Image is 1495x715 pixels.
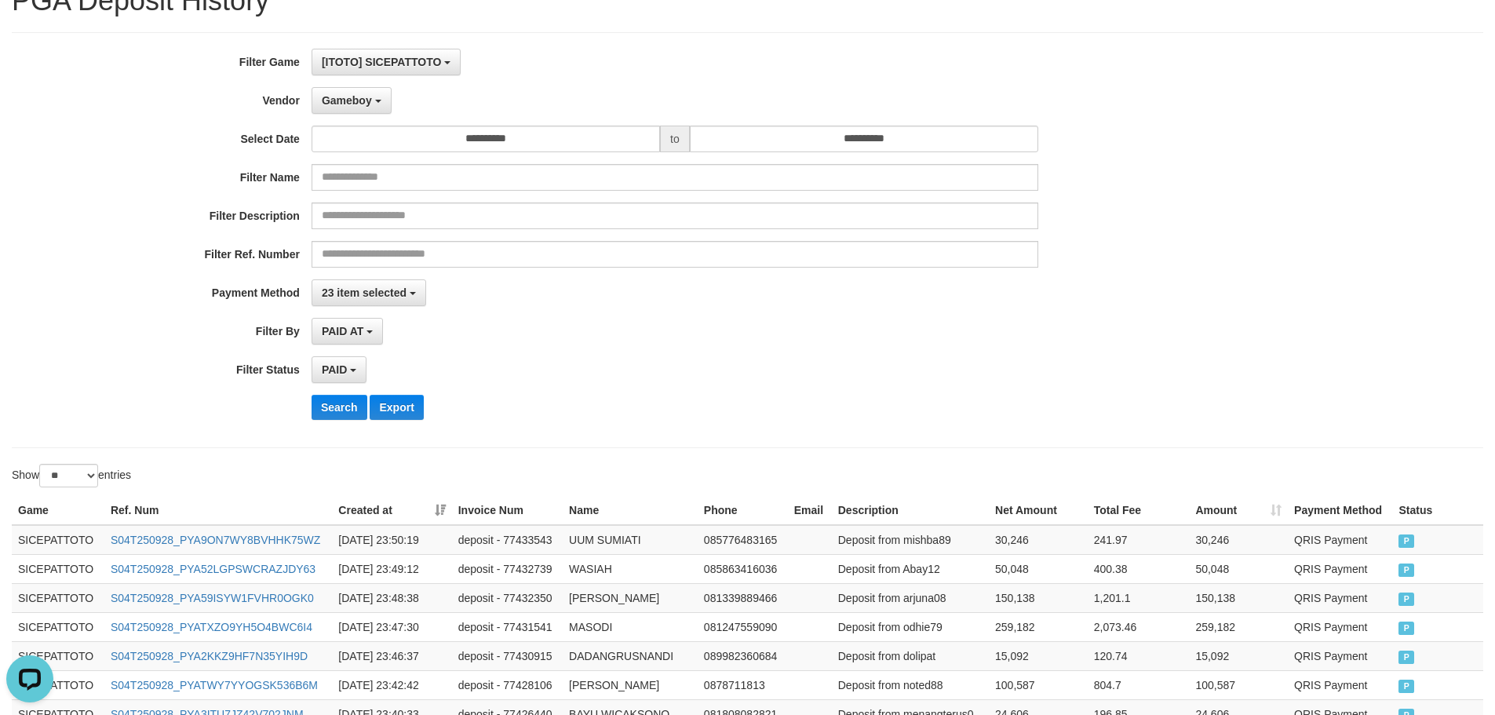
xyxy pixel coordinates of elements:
td: QRIS Payment [1288,670,1392,699]
th: Phone [698,496,788,525]
td: SICEPATTOTO [12,525,104,555]
button: 23 item selected [312,279,426,306]
span: PAID AT [322,325,363,337]
td: Deposit from arjuna08 [832,583,989,612]
td: QRIS Payment [1288,554,1392,583]
td: Deposit from mishba89 [832,525,989,555]
td: 150,138 [989,583,1088,612]
td: [PERSON_NAME] [563,583,698,612]
td: WASIAH [563,554,698,583]
td: QRIS Payment [1288,612,1392,641]
span: PAID [1398,622,1414,635]
td: Deposit from Abay12 [832,554,989,583]
button: PAID AT [312,318,383,345]
td: SICEPATTOTO [12,641,104,670]
span: PAID [322,363,347,376]
td: 50,048 [1189,554,1288,583]
th: Name [563,496,698,525]
a: S04T250928_PYA2KKZ9HF7N35YIH9D [111,650,308,662]
span: Gameboy [322,94,372,107]
td: QRIS Payment [1288,641,1392,670]
td: [DATE] 23:47:30 [332,612,451,641]
button: Export [370,395,423,420]
td: [PERSON_NAME] [563,670,698,699]
td: 30,246 [1189,525,1288,555]
td: 0878711813 [698,670,788,699]
th: Email [788,496,832,525]
span: PAID [1398,564,1414,577]
td: 259,182 [1189,612,1288,641]
td: DADANGRUSNANDI [563,641,698,670]
span: [ITOTO] SICEPATTOTO [322,56,441,68]
td: 085776483165 [698,525,788,555]
button: Open LiveChat chat widget [6,6,53,53]
span: PAID [1398,534,1414,548]
td: [DATE] 23:48:38 [332,583,451,612]
a: S04T250928_PYATXZO9YH5O4BWC6I4 [111,621,312,633]
span: PAID [1398,680,1414,693]
a: S04T250928_PYA9ON7WY8BVHHK75WZ [111,534,320,546]
button: PAID [312,356,366,383]
th: Status [1392,496,1483,525]
td: 100,587 [989,670,1088,699]
button: Gameboy [312,87,392,114]
td: deposit - 77432350 [452,583,563,612]
button: Search [312,395,367,420]
select: Showentries [39,464,98,487]
td: 120.74 [1088,641,1190,670]
td: [DATE] 23:49:12 [332,554,451,583]
td: 241.97 [1088,525,1190,555]
td: [DATE] 23:50:19 [332,525,451,555]
span: PAID [1398,651,1414,664]
td: Deposit from noted88 [832,670,989,699]
td: SICEPATTOTO [12,583,104,612]
td: 400.38 [1088,554,1190,583]
td: 259,182 [989,612,1088,641]
td: QRIS Payment [1288,525,1392,555]
th: Game [12,496,104,525]
button: [ITOTO] SICEPATTOTO [312,49,461,75]
td: 081339889466 [698,583,788,612]
a: S04T250928_PYA59ISYW1FVHR0OGK0 [111,592,314,604]
td: 081247559090 [698,612,788,641]
span: PAID [1398,593,1414,606]
td: 2,073.46 [1088,612,1190,641]
td: 30,246 [989,525,1088,555]
td: SICEPATTOTO [12,554,104,583]
th: Created at: activate to sort column ascending [332,496,451,525]
td: [DATE] 23:46:37 [332,641,451,670]
td: QRIS Payment [1288,583,1392,612]
td: UUM SUMIATI [563,525,698,555]
td: Deposit from odhie79 [832,612,989,641]
td: 1,201.1 [1088,583,1190,612]
th: Total Fee [1088,496,1190,525]
a: S04T250928_PYATWY7YYOGSK536B6M [111,679,318,691]
td: 100,587 [1189,670,1288,699]
td: deposit - 77430915 [452,641,563,670]
th: Invoice Num [452,496,563,525]
td: 150,138 [1189,583,1288,612]
th: Payment Method [1288,496,1392,525]
th: Ref. Num [104,496,332,525]
th: Description [832,496,989,525]
td: deposit - 77433543 [452,525,563,555]
td: [DATE] 23:42:42 [332,670,451,699]
td: 089982360684 [698,641,788,670]
span: to [660,126,690,152]
th: Net Amount [989,496,1088,525]
td: 15,092 [989,641,1088,670]
th: Amount: activate to sort column ascending [1189,496,1288,525]
td: 50,048 [989,554,1088,583]
td: MASODI [563,612,698,641]
span: 23 item selected [322,286,407,299]
td: 804.7 [1088,670,1190,699]
td: deposit - 77432739 [452,554,563,583]
td: deposit - 77428106 [452,670,563,699]
td: deposit - 77431541 [452,612,563,641]
td: Deposit from dolipat [832,641,989,670]
td: 15,092 [1189,641,1288,670]
label: Show entries [12,464,131,487]
td: SICEPATTOTO [12,612,104,641]
td: 085863416036 [698,554,788,583]
a: S04T250928_PYA52LGPSWCRAZJDY63 [111,563,315,575]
